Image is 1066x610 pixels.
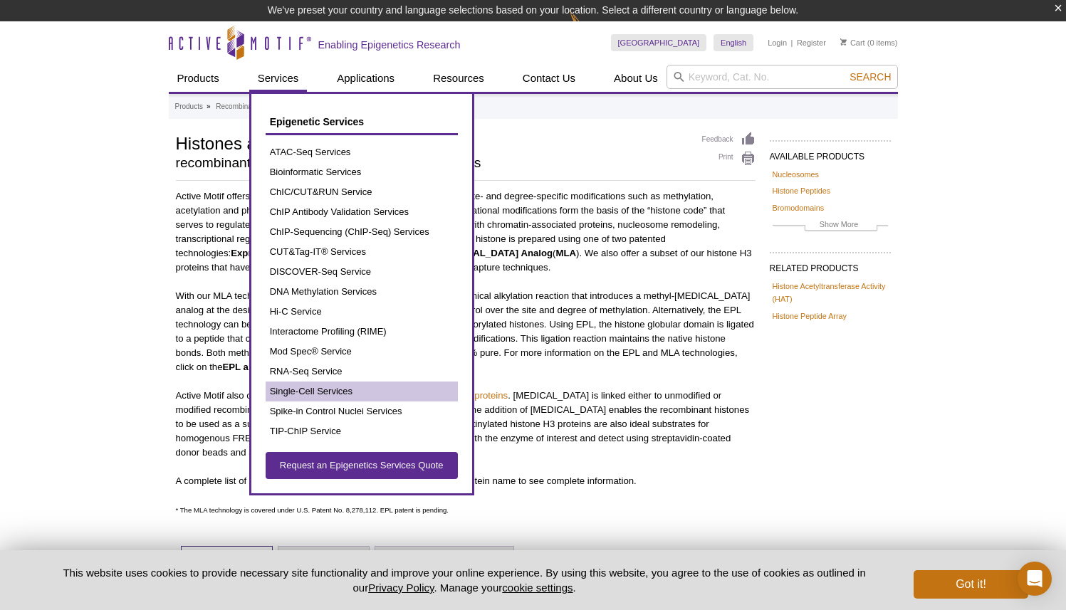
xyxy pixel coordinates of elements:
h2: RELATED PRODUCTS [770,252,891,278]
li: | [791,34,793,51]
a: Login [768,38,787,48]
span: * The MLA technology is covered under U.S. Patent No. 8,278,112. EPL patent is pending. [176,506,449,514]
h1: Histones and Modified Histones [176,132,688,153]
a: Spike-in Control Nuclei Services [266,401,458,421]
a: Histone Peptide Array [773,310,847,322]
a: Mod Spec® Service [266,342,458,362]
span: Epigenetic Services [270,116,364,127]
a: TIP-ChIP Service [266,421,458,441]
a: ChIP Antibody Validation Services [266,202,458,222]
a: Print [702,151,756,167]
a: Register [797,38,826,48]
p: Active Motif also offers a number of . [MEDICAL_DATA] is linked either to unmodified or modified ... [176,389,756,460]
a: Documents (4) [278,547,369,575]
a: Feedback [702,132,756,147]
a: English [714,34,753,51]
a: Request an Epigenetics Services Quote [266,452,458,479]
a: Nucleosomes [773,168,819,181]
a: Show More [773,218,888,234]
span: Search [850,71,891,83]
a: Interactome Profiling (RIME) [266,322,458,342]
a: Histone Peptides [773,184,831,197]
a: Bromodomains [773,201,825,214]
a: ATAC-Seq Services [266,142,458,162]
a: [GEOGRAPHIC_DATA] [611,34,707,51]
a: Epigenetic Services [266,108,458,135]
h2: recombinant histone proteins for chromatin assays [176,157,688,169]
a: RNA-Seq Service [266,362,458,382]
a: Contact Us [514,65,584,92]
a: Services [249,65,308,92]
input: Keyword, Cat. No. [667,65,898,89]
a: ChIP-Sequencing (ChIP-Seq) Services [266,222,458,242]
a: DISCOVER-Seq Service [266,262,458,282]
a: Cart [840,38,865,48]
a: CUT&Tag-IT® Services [266,242,458,262]
button: cookie settings [502,582,573,594]
a: DNA Methylation Services [266,282,458,302]
p: A complete list of recombinant histones is shown below. Click on the protein name to see complete... [176,474,756,488]
a: Privacy Policy [368,582,434,594]
div: Open Intercom Messenger [1018,562,1052,596]
h2: Enabling Epigenetics Research [318,38,461,51]
a: EPL and MLA Technologies [375,547,513,575]
a: Resources [424,65,493,92]
a: Products [169,65,228,92]
li: » [207,102,211,110]
button: Search [845,70,895,83]
p: Active Motif offers a wide variety of recombinant histones that include site- and degree-specific... [176,189,756,275]
a: Recombinant Proteins & Enzymes [216,100,324,113]
a: About Us [605,65,667,92]
img: Change Here [570,11,607,44]
a: ChIC/CUT&RUN Service [266,182,458,202]
p: This website uses cookies to provide necessary site functionality and improve your online experie... [38,565,891,595]
strong: MLA [555,248,576,258]
p: With our MLA technology, methylated histones are generated via a chemical alkylation reaction tha... [176,289,756,374]
a: Single-Cell Services [266,382,458,401]
button: Got it! [914,570,1028,599]
a: Bioinformatic Services [266,162,458,182]
img: Your Cart [840,38,847,46]
a: Hi-C Service [266,302,458,322]
strong: EPL and MLA Technologies [222,362,345,372]
strong: Expressed Protein Ligation [231,248,352,258]
h2: AVAILABLE PRODUCTS [770,140,891,166]
a: Histone Acetyltransferase Activity (HAT) [773,280,888,305]
a: Products [175,100,203,113]
a: Applications [328,65,403,92]
a: Products (106) [182,547,272,575]
li: (0 items) [840,34,898,51]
